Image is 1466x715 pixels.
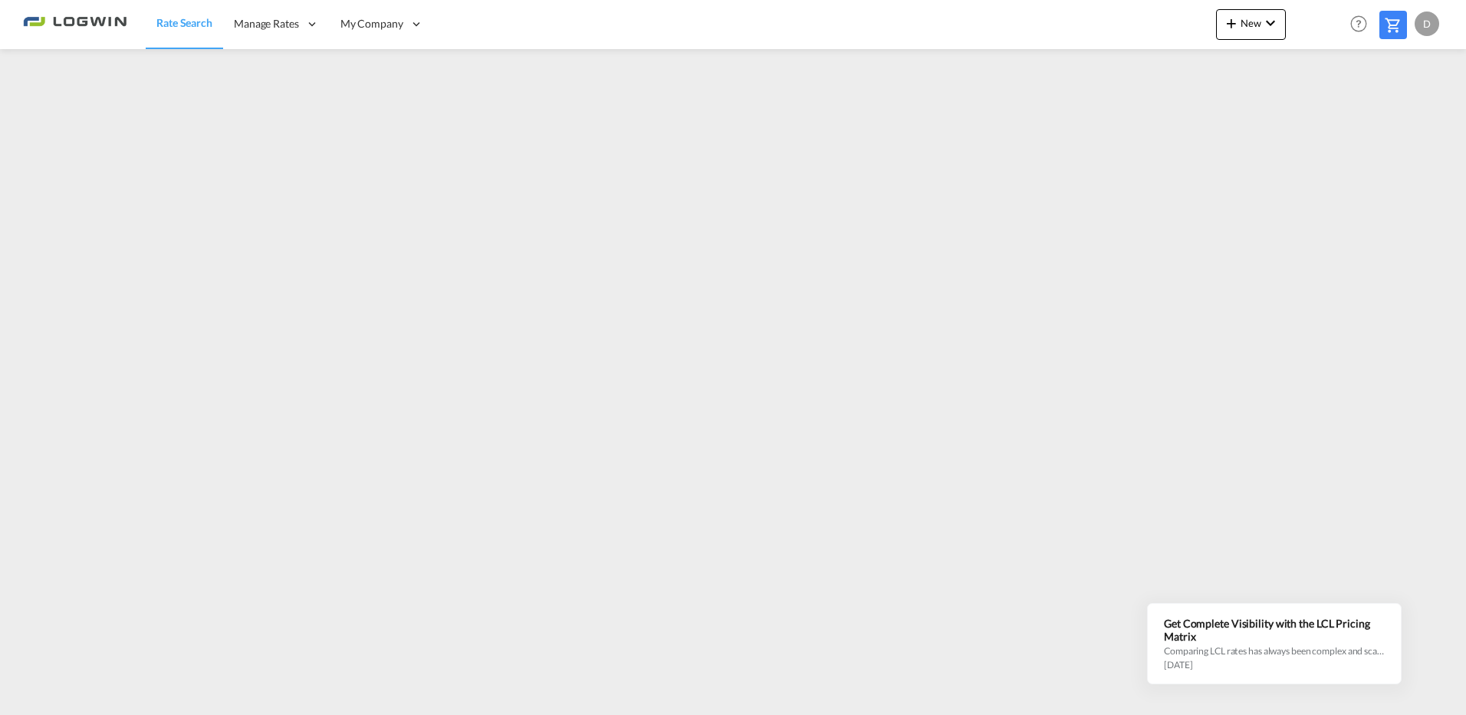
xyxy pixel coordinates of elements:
[1346,11,1379,38] div: Help
[1222,14,1241,32] md-icon: icon-plus 400-fg
[1346,11,1372,37] span: Help
[1415,12,1439,36] div: D
[23,7,127,41] img: 2761ae10d95411efa20a1f5e0282d2d7.png
[1261,14,1280,32] md-icon: icon-chevron-down
[1216,9,1286,40] button: icon-plus 400-fgNewicon-chevron-down
[1222,17,1280,29] span: New
[234,16,299,31] span: Manage Rates
[156,16,212,29] span: Rate Search
[340,16,403,31] span: My Company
